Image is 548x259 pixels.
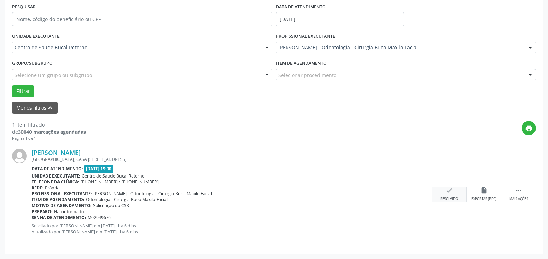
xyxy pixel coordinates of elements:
div: [GEOGRAPHIC_DATA], CASA [STREET_ADDRESS] [32,156,432,162]
span: Solicitação do CSB [93,202,129,208]
i: print [525,124,533,132]
b: Telefone da clínica: [32,179,79,185]
label: DATA DE ATENDIMENTO [276,1,326,12]
p: Solicitado por [PERSON_NAME] em [DATE] - há 6 dias Atualizado por [PERSON_NAME] em [DATE] - há 6 ... [32,223,432,235]
span: [PERSON_NAME] - Odontologia - Cirurgia Buco-Maxilo-Facial [278,44,522,51]
label: Item de agendamento [276,58,327,69]
strong: 30040 marcações agendadas [18,129,86,135]
span: Selecionar procedimento [278,71,336,79]
div: Mais ações [509,197,528,201]
b: Motivo de agendamento: [32,202,92,208]
div: Página 1 de 1 [12,136,86,141]
div: Exportar (PDF) [471,197,496,201]
b: Profissional executante: [32,191,92,197]
i: check [446,187,453,194]
label: PROFISSIONAL EXECUTANTE [276,31,335,42]
b: Rede: [32,185,44,191]
b: Preparo: [32,209,53,215]
span: Própria [45,185,60,191]
b: Data de atendimento: [32,166,83,172]
label: PESQUISAR [12,1,36,12]
i:  [515,187,522,194]
input: Selecione um intervalo [276,12,404,26]
button: print [522,121,536,135]
span: M02949676 [88,215,111,221]
span: [PERSON_NAME] - Odontologia - Cirurgia Buco-Maxilo-Facial [93,191,212,197]
span: [DATE] 19:30 [84,165,114,173]
span: [PHONE_NUMBER] / [PHONE_NUMBER] [81,179,159,185]
i: insert_drive_file [480,187,488,194]
button: Menos filtroskeyboard_arrow_up [12,102,58,114]
div: 1 item filtrado [12,121,86,128]
i: keyboard_arrow_up [46,104,54,112]
a: [PERSON_NAME] [32,149,81,156]
b: Senha de atendimento: [32,215,86,221]
b: Unidade executante: [32,173,80,179]
span: Não informado [54,209,84,215]
label: UNIDADE EXECUTANTE [12,31,60,42]
span: Centro de Saude Bucal Retorno [15,44,258,51]
div: Resolvido [440,197,458,201]
img: img [12,149,27,163]
input: Nome, código do beneficiário ou CPF [12,12,272,26]
span: Selecione um grupo ou subgrupo [15,71,92,79]
span: Odontologia - Cirurgia Buco-Maxilo-Facial [86,197,168,202]
b: Item de agendamento: [32,197,84,202]
div: de [12,128,86,136]
button: Filtrar [12,85,34,97]
span: Centro de Saude Bucal Retorno [82,173,144,179]
label: Grupo/Subgrupo [12,58,53,69]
